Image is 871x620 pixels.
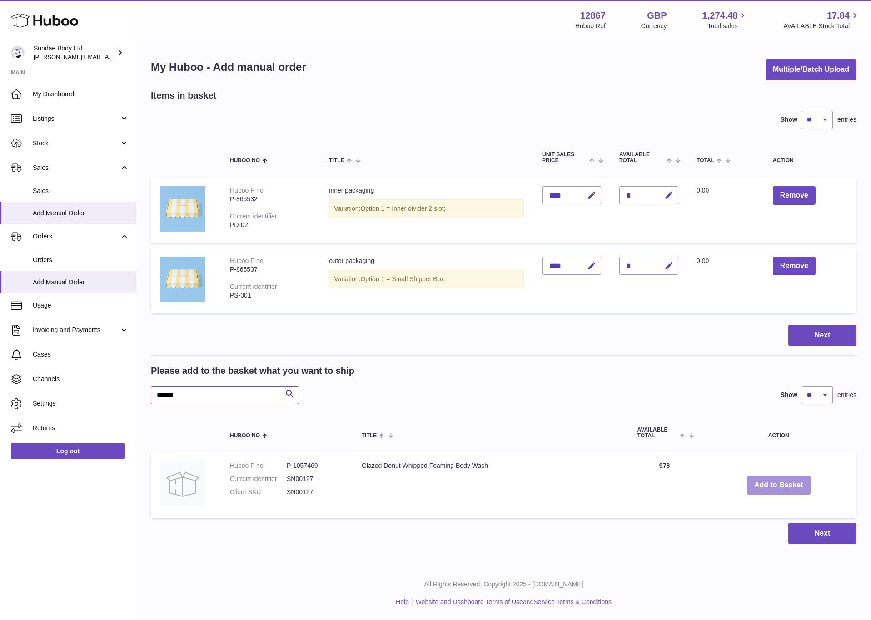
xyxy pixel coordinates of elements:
[33,301,129,310] span: Usage
[628,452,701,518] td: 978
[360,205,445,212] span: Option 1 = Inner divider 2 slot;
[33,399,129,408] span: Settings
[230,265,311,274] div: P-865537
[160,257,205,302] img: outer packaging
[230,433,260,439] span: Huboo no
[287,475,343,483] dd: SN00127
[320,248,533,313] td: outer packaging
[702,10,738,22] span: 1,274.48
[33,164,119,172] span: Sales
[151,365,354,377] h2: Please add to the basket what you want to ship
[637,427,678,439] span: AVAILABLE Total
[230,187,264,194] div: Huboo P no
[230,291,311,300] div: PS-001
[230,158,260,164] span: Huboo no
[647,10,667,22] strong: GBP
[329,199,524,218] div: Variation:
[697,187,709,194] span: 0.00
[781,115,797,124] label: Show
[837,391,856,399] span: entries
[575,22,606,30] div: Huboo Ref
[837,115,856,124] span: entries
[747,476,811,495] button: Add to Basket
[151,60,306,74] h1: My Huboo - Add manual order
[353,452,628,518] td: Glazed Donut Whipped Foaming Body Wash
[360,275,446,283] span: Option 1 = Small Shipper Box;
[788,523,856,544] button: Next
[697,158,714,164] span: Total
[144,580,864,589] p: All Rights Reserved. Copyright 2025 - [DOMAIN_NAME]
[33,232,119,241] span: Orders
[396,598,409,605] a: Help
[151,89,217,102] h2: Items in basket
[33,350,129,359] span: Cases
[766,59,856,80] button: Multiple/Batch Upload
[827,10,850,22] span: 17.84
[11,46,25,60] img: dianne@sundaebody.com
[702,10,748,30] a: 1,274.48 Total sales
[34,44,115,61] div: Sundae Body Ltd
[542,152,587,164] span: Unit Sales Price
[697,257,709,264] span: 0.00
[287,461,343,470] dd: P-1057469
[33,256,129,264] span: Orders
[230,257,264,264] div: Huboo P no
[287,488,343,496] dd: SN00127
[33,278,129,287] span: Add Manual Order
[320,177,533,243] td: inner packaging
[33,139,119,148] span: Stock
[160,461,205,507] img: Glazed Donut Whipped Foaming Body Wash
[773,257,816,275] button: Remove
[33,114,119,123] span: Listings
[580,10,606,22] strong: 12867
[11,443,125,459] a: Log out
[533,598,612,605] a: Service Terms & Conditions
[34,53,182,60] span: [PERSON_NAME][EMAIL_ADDRESS][DOMAIN_NAME]
[362,433,377,439] span: Title
[619,152,664,164] span: AVAILABLE Total
[329,270,524,288] div: Variation:
[33,90,129,99] span: My Dashboard
[230,475,287,483] dt: Current identifier
[788,325,856,346] button: Next
[773,158,847,164] div: Action
[329,158,344,164] span: Title
[230,283,277,290] div: Current identifier
[33,424,129,432] span: Returns
[230,461,287,470] dt: Huboo P no
[783,10,860,30] a: 17.84 AVAILABLE Stock Total
[33,187,129,195] span: Sales
[707,22,748,30] span: Total sales
[33,209,129,218] span: Add Manual Order
[783,22,860,30] span: AVAILABLE Stock Total
[160,186,205,232] img: inner packaging
[416,598,523,605] a: Website and Dashboard Terms of Use
[230,213,277,220] div: Current identifier
[230,488,287,496] dt: Client SKU
[773,186,816,205] button: Remove
[33,375,129,383] span: Channels
[230,195,311,203] div: P-865532
[413,598,612,606] li: and
[33,326,119,334] span: Invoicing and Payments
[641,22,667,30] div: Currency
[230,221,311,229] div: PD-02
[781,391,797,399] label: Show
[701,418,856,448] th: Action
